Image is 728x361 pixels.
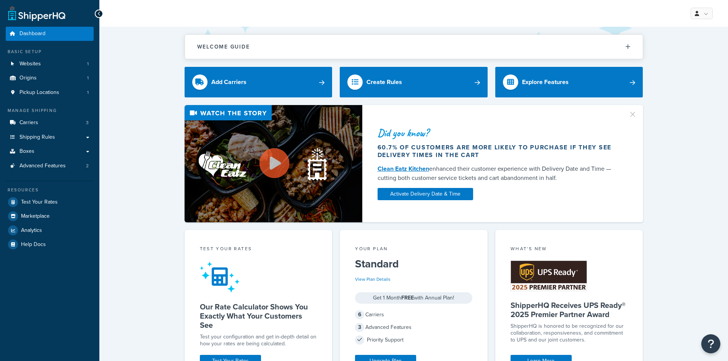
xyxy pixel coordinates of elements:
a: Shipping Rules [6,130,94,144]
div: Resources [6,187,94,193]
p: ShipperHQ is honored to be recognized for our collaboration, responsiveness, and commitment to UP... [511,323,628,343]
div: Priority Support [355,335,472,345]
li: Pickup Locations [6,86,94,100]
a: Help Docs [6,238,94,251]
span: Help Docs [21,241,46,248]
h5: ShipperHQ Receives UPS Ready® 2025 Premier Partner Award [511,301,628,319]
a: Explore Features [495,67,643,97]
a: Origins1 [6,71,94,85]
div: 60.7% of customers are more likely to purchase if they see delivery times in the cart [378,144,619,159]
div: Carriers [355,309,472,320]
h2: Welcome Guide [197,44,250,50]
a: Websites1 [6,57,94,71]
span: 1 [87,89,89,96]
div: What's New [511,245,628,254]
h5: Our Rate Calculator Shows You Exactly What Your Customers See [200,302,317,330]
span: 1 [87,75,89,81]
span: Marketplace [21,213,50,220]
a: Marketplace [6,209,94,223]
span: 2 [86,163,89,169]
span: Websites [19,61,41,67]
div: Explore Features [522,77,569,87]
span: Carriers [19,120,38,126]
a: Create Rules [340,67,488,97]
li: Advanced Features [6,159,94,173]
a: Boxes [6,144,94,159]
a: Advanced Features2 [6,159,94,173]
span: 1 [87,61,89,67]
span: 6 [355,310,364,319]
span: Analytics [21,227,42,234]
a: Dashboard [6,27,94,41]
span: Origins [19,75,37,81]
span: Shipping Rules [19,134,55,141]
span: Dashboard [19,31,45,37]
a: Add Carriers [185,67,332,97]
h5: Standard [355,258,472,270]
div: Test your configuration and get in-depth detail on how your rates are being calculated. [200,333,317,347]
span: 3 [355,323,364,332]
div: Basic Setup [6,49,94,55]
div: Create Rules [366,77,402,87]
button: Welcome Guide [185,35,643,59]
strong: FREE [401,294,414,302]
div: Did you know? [378,128,619,138]
span: Boxes [19,148,34,155]
a: Activate Delivery Date & Time [378,188,473,200]
div: Manage Shipping [6,107,94,114]
li: Carriers [6,116,94,130]
div: Test your rates [200,245,317,254]
span: Advanced Features [19,163,66,169]
li: Websites [6,57,94,71]
div: Advanced Features [355,322,472,333]
a: Clean Eatz Kitchen [378,164,429,173]
div: enhanced their customer experience with Delivery Date and Time — cutting both customer service ti... [378,164,619,183]
a: Analytics [6,223,94,237]
a: View Plan Details [355,276,391,283]
img: Video thumbnail [185,105,362,222]
div: Your Plan [355,245,472,254]
a: Test Your Rates [6,195,94,209]
div: Get 1 Month with Annual Plan! [355,292,472,304]
a: Carriers3 [6,116,94,130]
span: Test Your Rates [21,199,58,206]
div: Add Carriers [211,77,246,87]
span: Pickup Locations [19,89,59,96]
li: Origins [6,71,94,85]
button: Open Resource Center [701,334,720,353]
a: Pickup Locations1 [6,86,94,100]
span: 3 [86,120,89,126]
